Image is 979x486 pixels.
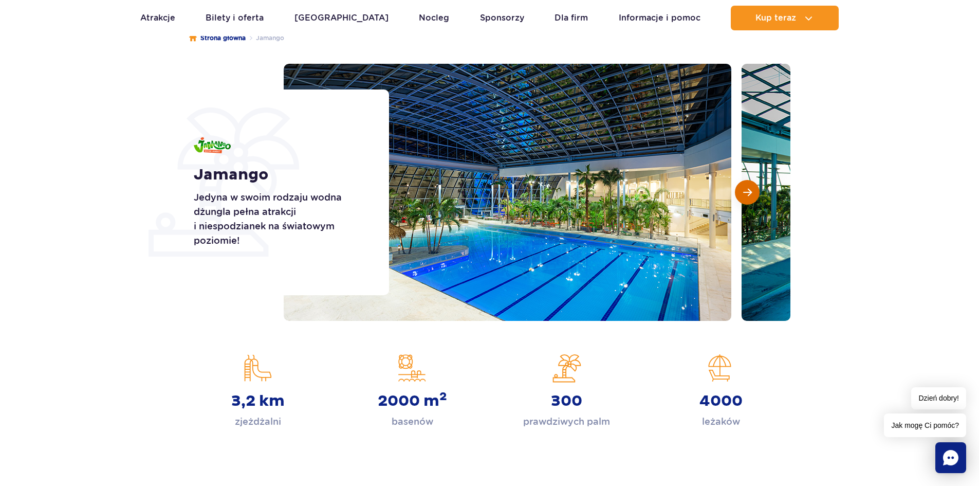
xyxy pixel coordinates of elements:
strong: 300 [551,392,582,410]
a: Nocleg [419,6,449,30]
button: Następny slajd [735,180,760,205]
p: leżaków [702,415,740,429]
span: Kup teraz [755,13,796,23]
img: Jamango [194,137,231,153]
span: Dzień dobry! [911,387,966,409]
button: Kup teraz [731,6,839,30]
li: Jamango [246,33,284,43]
a: Bilety i oferta [206,6,264,30]
strong: 3,2 km [231,392,285,410]
strong: 2000 m [378,392,447,410]
p: zjeżdżalni [235,415,281,429]
a: Dla firm [555,6,588,30]
a: [GEOGRAPHIC_DATA] [294,6,389,30]
span: Jak mogę Ci pomóc? [884,413,966,437]
strong: 4000 [699,392,743,410]
a: Informacje i pomoc [619,6,700,30]
a: Atrakcje [140,6,175,30]
a: Strona główna [189,33,246,43]
a: Sponsorzy [480,6,524,30]
h1: Jamango [194,166,366,184]
p: basenów [392,415,433,429]
sup: 2 [439,389,447,404]
p: prawdziwych palm [523,415,610,429]
div: Chat [935,442,966,473]
p: Jedyna w swoim rodzaju wodna dżungla pełna atrakcji i niespodzianek na światowym poziomie! [194,190,366,248]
